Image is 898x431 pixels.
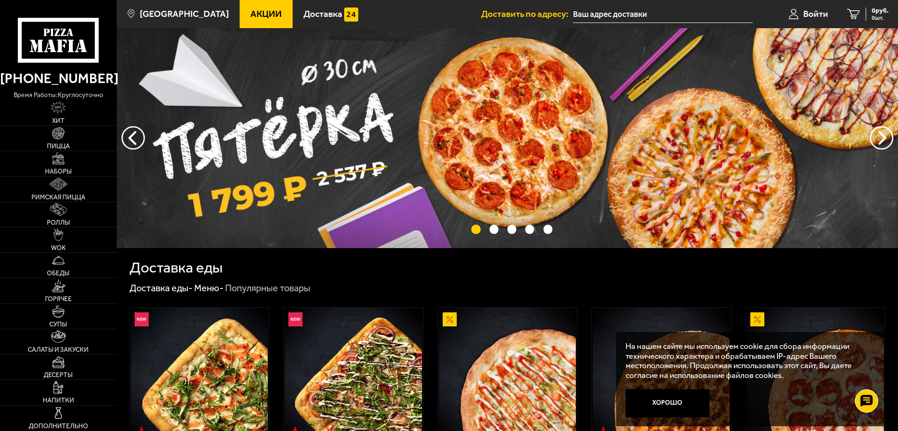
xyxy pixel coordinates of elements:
span: Доставка [303,9,342,18]
span: Пицца [47,143,70,150]
a: Доставка еды- [129,282,193,294]
button: точки переключения [525,225,534,234]
span: Обеды [47,270,69,277]
button: точки переключения [471,225,480,234]
span: Десерты [44,372,73,378]
span: Дополнительно [29,423,88,430]
button: точки переключения [490,225,498,234]
span: WOK [51,245,66,251]
span: [GEOGRAPHIC_DATA] [140,9,229,18]
div: Популярные товары [225,282,310,295]
img: Акционный [443,312,457,326]
img: Акционный [750,312,764,326]
img: Новинка [135,312,149,326]
button: точки переключения [507,225,516,234]
span: Доставить по адресу: [481,9,573,18]
p: На нашем сайте мы используем cookie для сбора информации технического характера и обрабатываем IP... [626,341,871,380]
span: Супы [49,321,67,328]
img: Новинка [288,312,302,326]
span: Войти [803,9,828,18]
span: Римская пицца [31,194,85,201]
button: предыдущий [870,126,893,150]
span: Салаты и закуски [28,347,89,353]
input: Ваш адрес доставки [573,6,753,23]
span: Акции [250,9,282,18]
span: Горячее [45,296,72,302]
span: Напитки [43,397,74,404]
img: 15daf4d41897b9f0e9f617042186c801.svg [344,8,358,22]
span: Хит [52,118,65,124]
span: Роллы [47,219,70,226]
span: Наборы [45,168,72,175]
h1: Доставка еды [129,260,223,275]
a: Меню- [194,282,224,294]
span: 0 шт. [872,15,889,21]
span: 0 руб. [872,8,889,14]
button: следующий [121,126,145,150]
button: точки переключения [543,225,552,234]
button: Хорошо [626,389,710,417]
